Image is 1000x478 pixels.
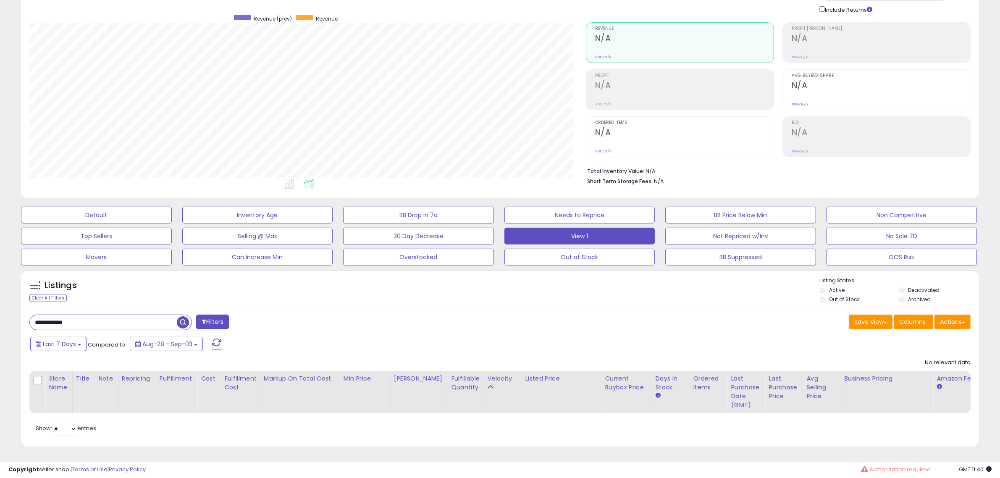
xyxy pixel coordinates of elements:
[595,102,612,107] small: Prev: N/A
[130,337,203,351] button: Aug-28 - Sep-03
[813,5,882,14] div: Include Returns
[201,374,217,383] div: Cost
[182,228,333,244] button: Selling @ Max
[487,374,518,383] div: Velocity
[827,249,977,265] button: OOS Risk
[29,294,67,302] div: Clear All Filters
[925,359,971,367] div: No relevant data
[595,81,774,92] h2: N/A
[72,465,108,473] a: Terms of Use
[525,374,598,383] div: Listed Price
[49,374,69,392] div: Store Name
[122,374,152,383] div: Repricing
[504,228,655,244] button: View 1
[595,128,774,139] h2: N/A
[30,337,87,351] button: Last 7 Days
[665,207,816,223] button: BB Price Below Min
[937,383,942,391] small: Amazon Fees.
[665,228,816,244] button: Not Repriced w/Inv
[908,296,931,303] label: Archived
[894,315,933,329] button: Columns
[343,207,494,223] button: BB Drop in 7d
[8,466,146,474] div: seller snap | |
[849,315,892,329] button: Save View
[8,465,39,473] strong: Copyright
[21,228,172,244] button: Top Sellers
[792,55,808,60] small: Prev: N/A
[792,102,808,107] small: Prev: N/A
[769,374,799,401] div: Last Purchase Price
[504,249,655,265] button: Out of Stock
[792,34,970,45] h2: N/A
[587,178,653,185] b: Short Term Storage Fees:
[45,280,77,292] h5: Listings
[394,374,444,383] div: [PERSON_NAME]
[792,81,970,92] h2: N/A
[344,374,387,383] div: Min Price
[196,315,229,329] button: Filters
[899,318,926,326] span: Columns
[595,26,774,31] span: Revenue
[224,374,257,392] div: Fulfillment Cost
[88,341,126,349] span: Compared to:
[792,149,808,154] small: Prev: N/A
[343,228,494,244] button: 30 Day Decrease
[98,374,115,383] div: Note
[587,168,644,175] b: Total Inventory Value:
[827,207,977,223] button: Non Competitive
[665,249,816,265] button: BB Suppressed
[21,207,172,223] button: Default
[844,374,929,383] div: Business Pricing
[731,374,761,410] div: Last Purchase Date (GMT)
[587,165,964,176] li: N/A
[792,121,970,125] span: ROI
[160,374,194,383] div: Fulfillment
[76,374,91,383] div: Title
[655,392,660,399] small: Days In Stock.
[806,374,837,401] div: Avg Selling Price
[605,374,648,392] div: Current Buybox Price
[829,286,845,294] label: Active
[36,424,96,432] span: Show: entries
[504,207,655,223] button: Needs to Reprice
[182,207,333,223] button: Inventory Age
[254,15,292,22] span: Revenue (prev)
[595,34,774,45] h2: N/A
[264,374,336,383] div: Markup on Total Cost
[595,149,612,154] small: Prev: N/A
[43,340,76,348] span: Last 7 Days
[829,296,860,303] label: Out of Stock
[792,26,970,31] span: Profit [PERSON_NAME]
[595,121,774,125] span: Ordered Items
[260,371,340,413] th: The percentage added to the cost of goods (COGS) that forms the calculator for Min & Max prices.
[595,55,612,60] small: Prev: N/A
[21,249,172,265] button: Movers
[142,340,192,348] span: Aug-28 - Sep-03
[792,74,970,78] span: Avg. Buybox Share
[959,465,992,473] span: 2025-09-11 11:40 GMT
[820,277,979,285] p: Listing States:
[827,228,977,244] button: No Sale 7D
[182,249,333,265] button: Can Increase Min
[451,374,480,392] div: Fulfillable Quantity
[792,128,970,139] h2: N/A
[595,74,774,78] span: Profit
[655,374,686,392] div: Days In Stock
[934,315,971,329] button: Actions
[654,177,664,185] span: N/A
[908,286,940,294] label: Deactivated
[109,465,146,473] a: Privacy Policy
[693,374,724,392] div: Ordered Items
[343,249,494,265] button: Overstocked
[316,15,338,22] span: Revenue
